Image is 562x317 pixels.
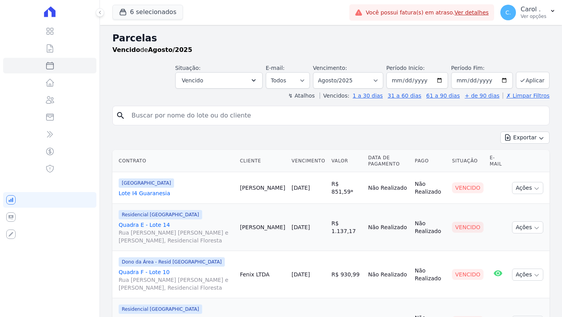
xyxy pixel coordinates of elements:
label: E-mail: [266,65,285,71]
th: Valor [328,150,365,172]
label: Pago [194,133,207,139]
a: 31 a 60 dias [388,93,421,99]
span: C. [505,10,511,15]
div: Vencido [452,222,484,233]
th: Vencimento [288,150,328,172]
span: Rua [PERSON_NAME] [PERSON_NAME] e [PERSON_NAME], Residencial Floresta [119,229,234,244]
p: Ver opções [521,13,546,20]
a: Lote I4 Guaranesia [119,189,234,197]
label: Selecionar todos [194,97,238,103]
td: R$ 1.137,17 [328,204,365,251]
button: Aplicar [235,173,256,184]
input: Buscar por nome do lote ou do cliente [127,108,546,123]
a: [DATE] [292,271,310,278]
span: Rua [PERSON_NAME] [PERSON_NAME] e [PERSON_NAME], Residencial Floresta [119,276,234,292]
label: Vencidos: [320,93,349,99]
button: C. Carol . Ver opções [494,2,562,23]
button: Ações [512,269,543,281]
th: Pago [412,150,449,172]
label: Período Fim: [451,64,513,72]
button: Aplicar [516,72,550,89]
th: E-mail [487,150,509,172]
td: Não Realizado [365,251,412,298]
label: Processando [194,143,227,149]
a: 61 a 90 dias [426,93,460,99]
span: Vencido [182,76,203,85]
span: Residencial [GEOGRAPHIC_DATA] [119,305,202,314]
th: Situação [449,150,487,172]
label: Cancelado [194,154,222,160]
a: 1 a 30 dias [353,93,383,99]
button: Ações [512,221,543,233]
label: Período Inicío: [386,65,425,71]
a: Ver detalhes [454,9,489,16]
label: Vencimento: [313,65,347,71]
a: [DATE] [292,185,310,191]
td: [PERSON_NAME] [237,204,288,251]
td: [PERSON_NAME] [237,172,288,204]
label: ↯ Atalhos [288,93,315,99]
td: Não Realizado [365,204,412,251]
span: Dono da Área - Resid [GEOGRAPHIC_DATA] [119,257,225,267]
button: Ações [512,182,543,194]
div: Vencido [452,182,484,193]
a: [DATE] [292,224,310,230]
h2: Parcelas [112,31,550,45]
span: Residencial [GEOGRAPHIC_DATA] [119,210,202,219]
i: search [116,111,125,120]
span: Você possui fatura(s) em atraso. [366,9,489,17]
button: Exportar [500,132,550,144]
strong: Vencido [112,46,140,53]
th: Contrato [112,150,237,172]
p: Carol . [521,5,546,13]
td: R$ 851,59 [328,172,365,204]
td: Não Realizado [412,204,449,251]
label: Vencido [194,165,215,171]
td: Não Realizado [412,251,449,298]
td: Não Realizado [365,172,412,204]
button: Vencido [175,72,263,89]
th: Data de Pagamento [365,150,412,172]
td: Não Realizado [412,172,449,204]
td: R$ 930,99 [328,251,365,298]
td: Fenix LTDA [237,251,288,298]
label: Situação: [175,65,201,71]
p: de [112,45,192,55]
strong: Agosto/2025 [148,46,192,53]
a: Quadra E - Lote 14Rua [PERSON_NAME] [PERSON_NAME] e [PERSON_NAME], Residencial Floresta [119,221,234,244]
a: + de 90 dias [465,93,500,99]
span: [GEOGRAPHIC_DATA] [119,178,174,188]
a: Quadra F - Lote 10Rua [PERSON_NAME] [PERSON_NAME] e [PERSON_NAME], Residencial Floresta [119,268,234,292]
div: Vencido [452,269,484,280]
button: 6 selecionados [112,5,183,20]
label: Agendado [194,111,221,117]
label: Em Aberto [194,122,222,128]
a: ✗ Limpar Filtros [503,93,550,99]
